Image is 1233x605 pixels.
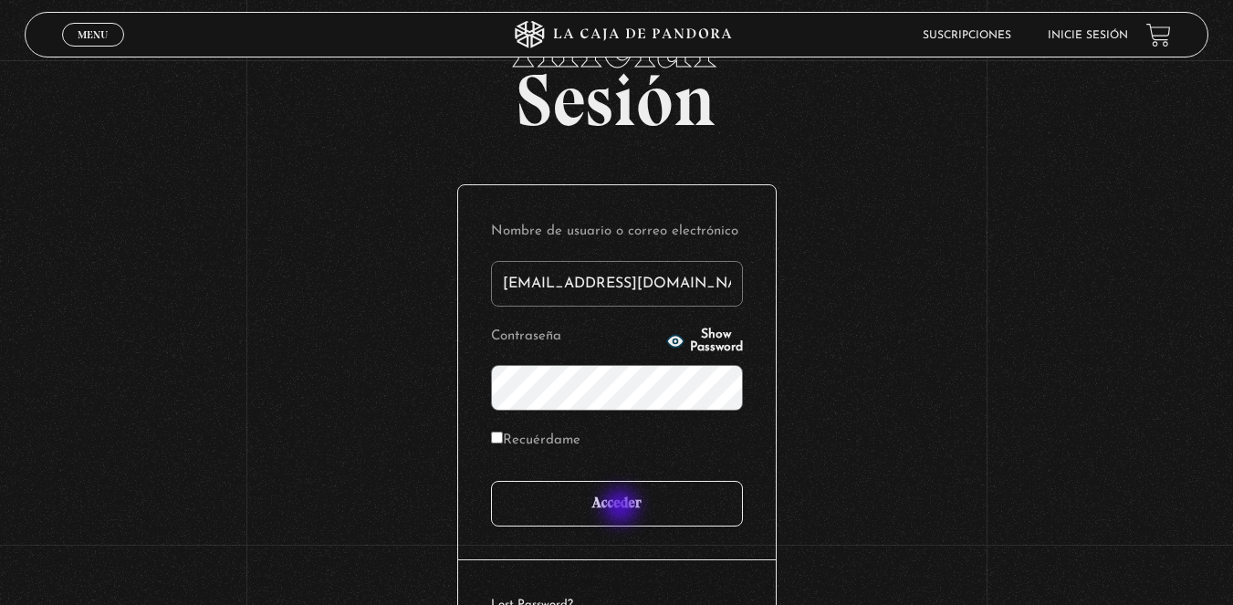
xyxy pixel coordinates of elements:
h2: Sesión [25,5,1208,122]
span: Show Password [690,329,743,354]
label: Recuérdame [491,427,580,455]
a: Inicie sesión [1048,30,1128,41]
span: Cerrar [71,45,114,57]
label: Contraseña [491,323,661,351]
label: Nombre de usuario o correo electrónico [491,218,743,246]
a: View your shopping cart [1146,23,1171,47]
input: Acceder [491,481,743,527]
button: Show Password [666,329,743,354]
span: Iniciar [25,5,1208,78]
input: Recuérdame [491,432,503,443]
a: Suscripciones [923,30,1011,41]
span: Menu [78,29,108,40]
